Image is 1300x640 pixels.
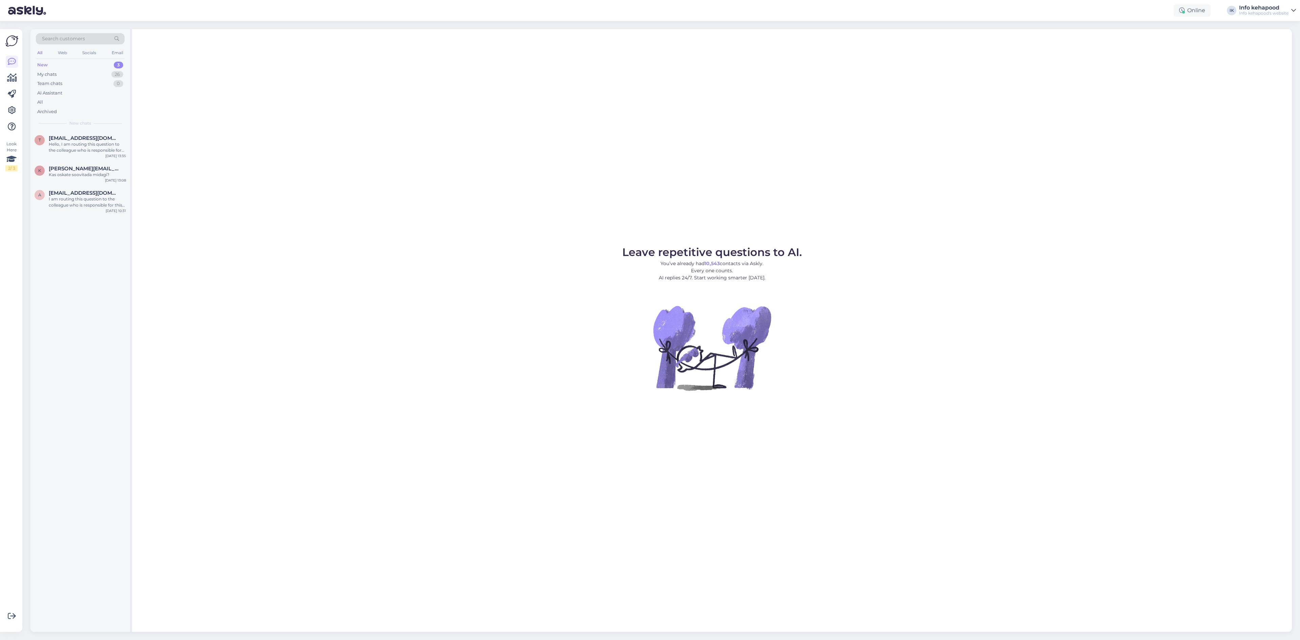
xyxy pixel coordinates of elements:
[38,168,41,173] span: K
[37,108,57,115] div: Archived
[36,48,44,57] div: All
[38,192,41,197] span: a
[49,135,119,141] span: Triiinu18@gmail.com
[57,48,68,57] div: Web
[1239,10,1288,16] div: Info kehapood's website
[37,71,57,78] div: My chats
[5,165,18,171] div: 2 / 3
[110,48,125,57] div: Email
[49,172,126,178] div: Kas oskate soovitada midagi?
[114,62,123,68] div: 3
[69,120,91,126] span: New chats
[1239,5,1296,16] a: Info kehapoodInfo kehapood's website
[113,80,123,87] div: 0
[105,153,126,158] div: [DATE] 13:35
[49,196,126,208] div: I am routing this question to the colleague who is responsible for this topic. The reply might ta...
[42,35,85,42] span: Search customers
[49,141,126,153] div: Hello, I am routing this question to the colleague who is responsible for this topic. The reply m...
[106,208,126,213] div: [DATE] 10:31
[37,99,43,106] div: All
[105,178,126,183] div: [DATE] 13:08
[1239,5,1288,10] div: Info kehapood
[111,71,123,78] div: 26
[651,287,773,409] img: No Chat active
[81,48,97,57] div: Socials
[5,141,18,171] div: Look Here
[1174,4,1211,17] div: Online
[1227,6,1236,15] div: IK
[39,137,41,143] span: T
[49,166,119,172] span: Katrin.koor@hotmail.com
[622,260,802,281] p: You’ve already had contacts via Askly. Every one counts. AI replies 24/7. Start working smarter [...
[5,35,18,47] img: Askly Logo
[622,246,802,259] span: Leave repetitive questions to AI.
[49,190,119,196] span: adissova@gmail.com
[37,90,62,97] div: AI Assistant
[37,62,48,68] div: New
[705,260,720,266] b: 10,543
[37,80,62,87] div: Team chats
